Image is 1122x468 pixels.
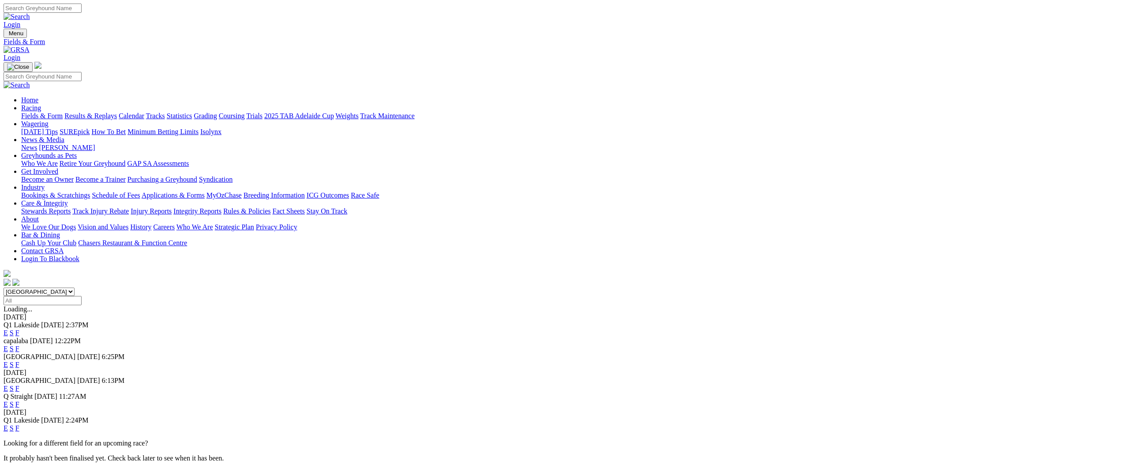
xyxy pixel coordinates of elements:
a: E [4,401,8,408]
a: Who We Are [21,160,58,167]
a: Isolynx [200,128,221,135]
span: [GEOGRAPHIC_DATA] [4,353,75,360]
a: Rules & Policies [223,207,271,215]
span: capalaba [4,337,28,344]
a: Track Injury Rebate [72,207,129,215]
a: Greyhounds as Pets [21,152,77,159]
div: Get Involved [21,176,1118,183]
a: Fact Sheets [273,207,305,215]
a: ICG Outcomes [307,191,349,199]
a: F [15,424,19,432]
partial: It probably hasn't been finalised yet. Check back later to see when it has been. [4,454,224,462]
span: [DATE] [30,337,53,344]
a: Track Maintenance [360,112,415,120]
a: History [130,223,151,231]
a: Syndication [199,176,232,183]
a: Weights [336,112,359,120]
a: Schedule of Fees [92,191,140,199]
img: Search [4,81,30,89]
a: F [15,401,19,408]
a: News & Media [21,136,64,143]
a: Coursing [219,112,245,120]
a: Login [4,21,20,28]
a: Who We Are [176,223,213,231]
a: Care & Integrity [21,199,68,207]
div: Racing [21,112,1118,120]
a: Integrity Reports [173,207,221,215]
a: Contact GRSA [21,247,64,255]
a: Bookings & Scratchings [21,191,90,199]
a: Trials [246,112,262,120]
span: 12:22PM [55,337,81,344]
input: Select date [4,296,82,305]
div: Industry [21,191,1118,199]
a: Tracks [146,112,165,120]
div: Wagering [21,128,1118,136]
a: Login [4,54,20,61]
a: E [4,424,8,432]
img: twitter.svg [12,279,19,286]
a: F [15,345,19,352]
a: E [4,361,8,368]
a: Racing [21,104,41,112]
a: Industry [21,183,45,191]
a: Home [21,96,38,104]
a: [DATE] Tips [21,128,58,135]
a: Race Safe [351,191,379,199]
button: Toggle navigation [4,62,33,72]
span: [DATE] [41,321,64,329]
div: About [21,223,1118,231]
img: facebook.svg [4,279,11,286]
a: Cash Up Your Club [21,239,76,247]
a: GAP SA Assessments [127,160,189,167]
a: S [10,385,14,392]
a: SUREpick [60,128,90,135]
a: Vision and Values [78,223,128,231]
a: E [4,329,8,337]
a: F [15,385,19,392]
a: F [15,361,19,368]
span: Menu [9,30,23,37]
a: Breeding Information [243,191,305,199]
a: 2025 TAB Adelaide Cup [264,112,334,120]
a: S [10,329,14,337]
a: Injury Reports [131,207,172,215]
a: Chasers Restaurant & Function Centre [78,239,187,247]
input: Search [4,4,82,13]
input: Search [4,72,82,81]
a: Statistics [167,112,192,120]
a: S [10,345,14,352]
a: Stay On Track [307,207,347,215]
span: 2:37PM [66,321,89,329]
img: GRSA [4,46,30,54]
a: S [10,361,14,368]
a: S [10,424,14,432]
a: How To Bet [92,128,126,135]
div: Bar & Dining [21,239,1118,247]
a: Purchasing a Greyhound [127,176,197,183]
a: Wagering [21,120,49,127]
a: S [10,401,14,408]
a: Become an Owner [21,176,74,183]
a: About [21,215,39,223]
span: [DATE] [77,377,100,384]
span: [GEOGRAPHIC_DATA] [4,377,75,384]
span: Q1 Lakeside [4,416,39,424]
button: Toggle navigation [4,29,27,38]
span: 2:24PM [66,416,89,424]
span: Q Straight [4,393,33,400]
a: Bar & Dining [21,231,60,239]
span: Loading... [4,305,32,313]
a: F [15,329,19,337]
span: [DATE] [77,353,100,360]
a: E [4,345,8,352]
a: Fields & Form [4,38,1118,46]
a: We Love Our Dogs [21,223,76,231]
span: 6:25PM [102,353,125,360]
img: Search [4,13,30,21]
div: [DATE] [4,313,1118,321]
a: Get Involved [21,168,58,175]
span: 11:27AM [59,393,86,400]
a: Strategic Plan [215,223,254,231]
